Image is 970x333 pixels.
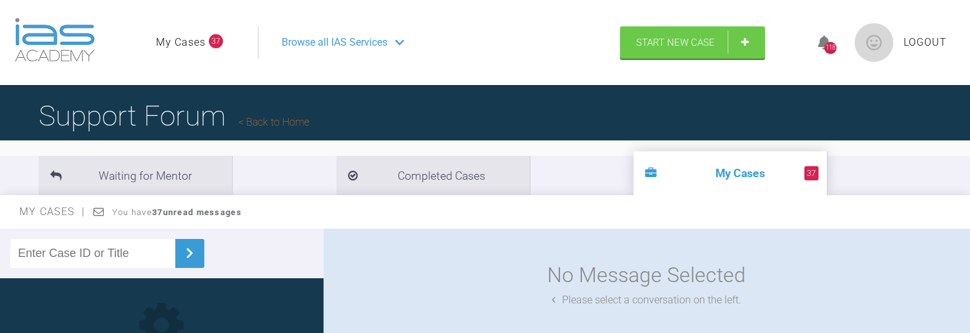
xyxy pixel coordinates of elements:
div: No Message Selected [547,259,746,292]
span: My Cases [19,205,86,218]
a: Start New Case [620,26,765,59]
li: Completed Cases [336,156,530,195]
li: My Cases [634,151,827,195]
a: Logout [904,34,947,51]
strong: 37 unread messages [152,207,242,217]
div: 118 [824,42,837,54]
span: Start New Case [636,37,715,48]
div: Please select a conversation on the left. [552,292,741,309]
a: My Cases [156,34,206,51]
span: Browse all IAS Services [282,34,387,51]
img: logo-light.3e3ef733.png [15,18,95,62]
a: Back to Home [238,116,309,128]
img: chevronRight.28bd32b0.svg [179,243,200,263]
img: profile.png [855,23,893,62]
li: Waiting for Mentor [39,156,232,195]
span: 37 [804,166,819,180]
h1: Support Forum [39,93,309,138]
input: Enter Case ID or Title [10,239,175,268]
span: You have [112,207,242,217]
span: 37 [209,34,223,48]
